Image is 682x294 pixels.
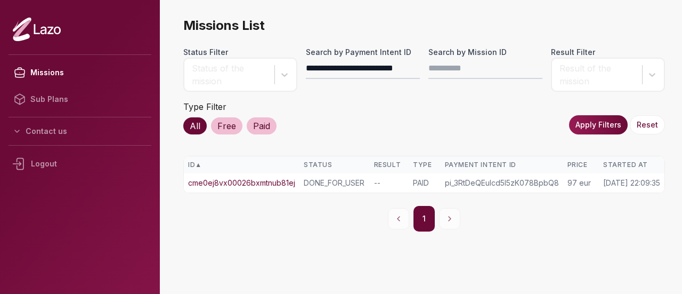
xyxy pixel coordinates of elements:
[413,178,436,188] div: PAID
[247,117,277,134] div: Paid
[183,117,207,134] div: All
[183,17,665,34] span: Missions List
[183,101,226,112] label: Type Filter
[306,47,420,58] label: Search by Payment Intent ID
[374,178,404,188] div: --
[445,178,559,188] div: pi_3RtDeQEulcd5I5zK078BpbQ8
[413,161,436,169] div: Type
[374,161,404,169] div: Result
[9,150,151,178] div: Logout
[603,161,660,169] div: Started At
[569,115,628,134] button: Apply Filters
[445,161,559,169] div: Payment Intent ID
[304,161,366,169] div: Status
[603,178,660,188] div: [DATE] 22:09:35
[304,178,366,188] div: DONE_FOR_USER
[183,47,297,58] label: Status Filter
[559,62,637,88] div: Result of the mission
[9,59,151,86] a: Missions
[195,161,201,169] span: ▲
[413,206,435,232] button: 1
[9,122,151,141] button: Contact us
[567,161,595,169] div: Price
[551,47,665,58] label: Result Filter
[211,117,242,134] div: Free
[9,86,151,113] a: Sub Plans
[188,161,295,169] div: ID
[188,178,295,188] a: cme0ej8vx00026bxmtnub81ej
[630,115,665,134] button: Reset
[567,178,595,188] div: 97 eur
[192,62,269,88] div: Status of the mission
[428,47,542,58] label: Search by Mission ID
